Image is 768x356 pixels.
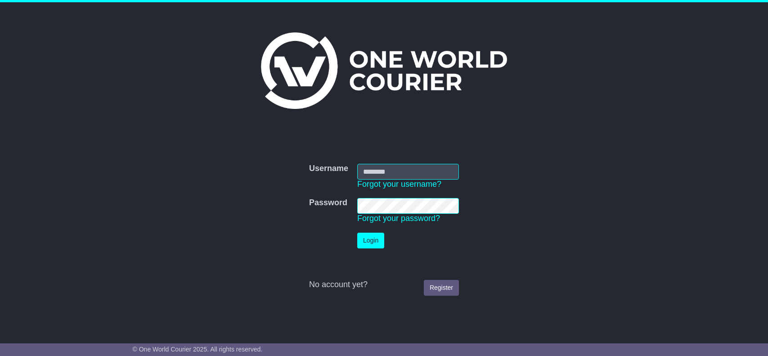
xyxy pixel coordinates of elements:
[309,280,459,290] div: No account yet?
[357,233,384,248] button: Login
[424,280,459,296] a: Register
[357,180,441,189] a: Forgot your username?
[309,198,347,208] label: Password
[133,346,263,353] span: © One World Courier 2025. All rights reserved.
[357,214,440,223] a: Forgot your password?
[309,164,348,174] label: Username
[261,32,507,109] img: One World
